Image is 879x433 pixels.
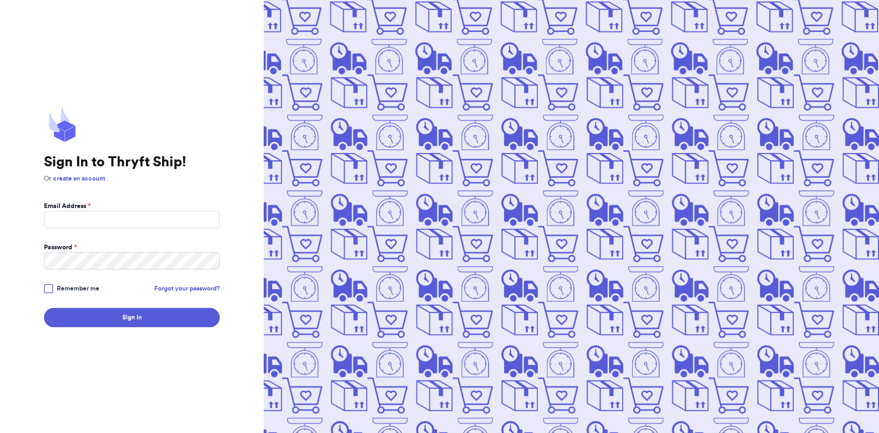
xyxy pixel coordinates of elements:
button: Sign In [44,308,220,327]
h1: Sign In to Thryft Ship! [44,154,220,170]
span: Remember me [57,284,99,293]
label: Password [44,243,77,252]
a: create an account [53,175,105,182]
a: Forgot your password? [154,284,220,293]
p: Or [44,174,220,183]
label: Email Address [44,202,91,211]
